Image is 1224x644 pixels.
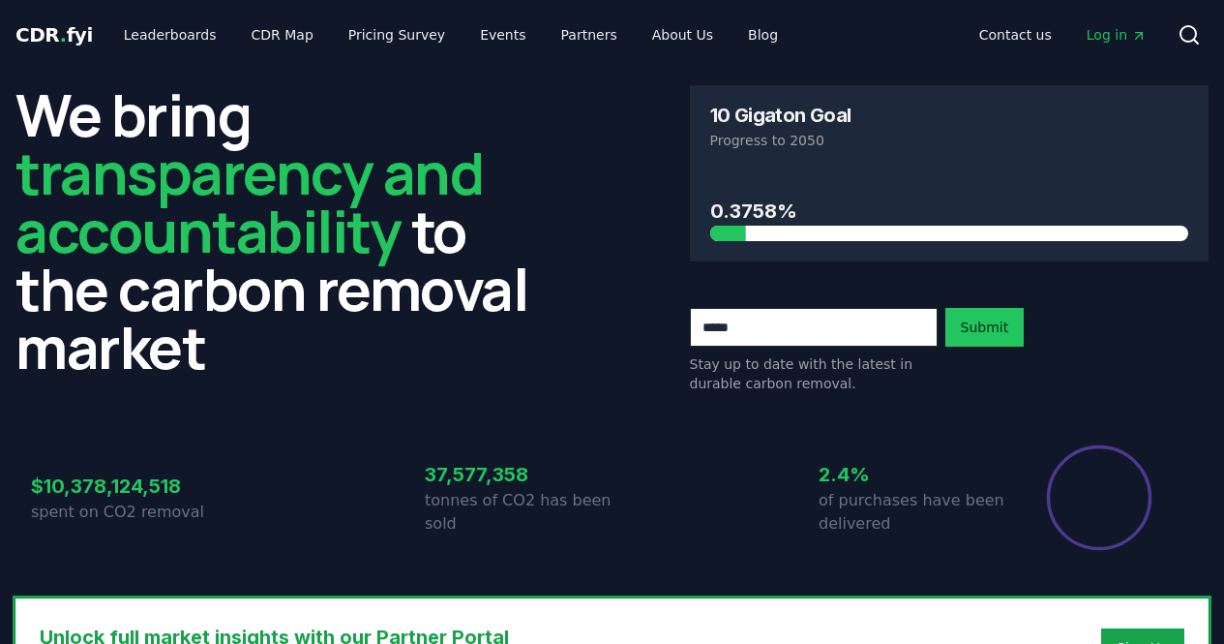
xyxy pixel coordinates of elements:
p: tonnes of CO2 has been sold [425,489,612,536]
p: spent on CO2 removal [31,501,219,524]
p: of purchases have been delivered [819,489,1006,536]
h3: 0.3758% [710,197,1189,226]
span: transparency and accountability [15,133,483,270]
h3: $10,378,124,518 [31,472,219,501]
span: CDR fyi [15,23,93,46]
a: Leaderboards [108,17,232,52]
a: CDR Map [236,17,329,52]
h3: 10 Gigaton Goal [710,106,851,125]
a: Blog [732,17,793,52]
a: CDR.fyi [15,21,93,48]
button: Submit [945,308,1025,347]
a: About Us [637,17,729,52]
a: Partners [546,17,633,52]
a: Pricing Survey [333,17,461,52]
a: Log in [1071,17,1162,52]
h3: 37,577,358 [425,460,612,489]
span: . [60,23,67,46]
div: Percentage of sales delivered [1045,444,1153,552]
p: Stay up to date with the latest in durable carbon removal. [690,354,938,393]
a: Events [464,17,541,52]
span: Log in [1087,25,1147,45]
h2: We bring to the carbon removal market [15,85,535,376]
p: Progress to 2050 [710,131,1189,150]
nav: Main [108,17,793,52]
nav: Main [964,17,1162,52]
a: Contact us [964,17,1067,52]
h3: 2.4% [819,460,1006,489]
